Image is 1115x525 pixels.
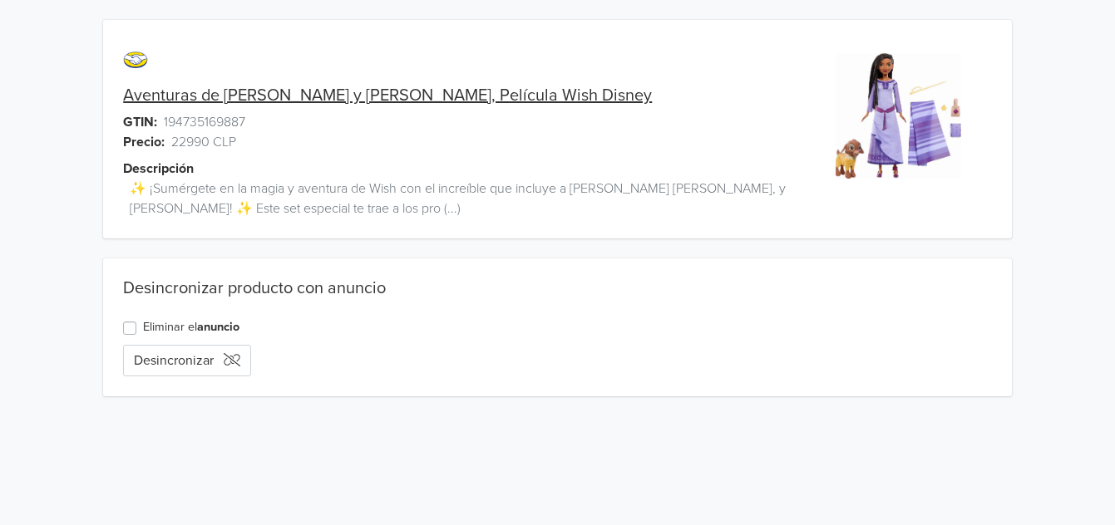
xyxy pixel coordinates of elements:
[836,53,961,179] img: product_image
[123,345,251,376] button: Desincronizar
[130,179,804,218] span: ✨ ¡Sumérgete en la magia y aventura de Wish con el increíble que incluye a [PERSON_NAME] [PERSON_...
[123,112,157,132] span: GTIN:
[164,112,245,132] span: 194735169887
[123,159,194,179] span: Descripción
[123,86,652,105] a: Aventuras de [PERSON_NAME] y [PERSON_NAME], Película Wish Disney
[197,320,239,334] a: anuncio
[123,132,165,152] span: Precio:
[123,278,992,298] div: Desincronizar producto con anuncio
[143,318,239,336] label: Eliminar el
[171,132,236,152] span: 22990 CLP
